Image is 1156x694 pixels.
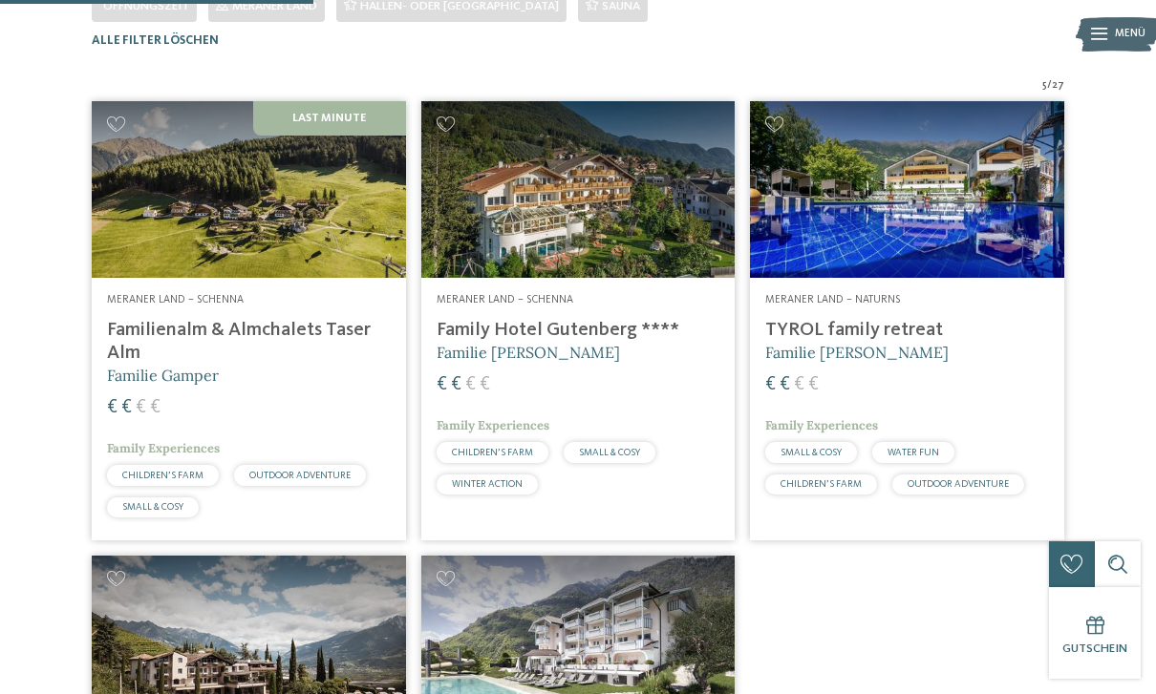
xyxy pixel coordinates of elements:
[107,319,391,365] h4: Familienalm & Almchalets Taser Alm
[107,294,244,305] span: Meraner Land – Schenna
[765,319,1049,342] h4: TYROL family retreat
[765,417,878,433] span: Family Experiences
[808,375,819,394] span: €
[136,398,146,417] span: €
[781,448,842,457] span: SMALL & COSY
[437,319,720,342] h4: Family Hotel Gutenberg ****
[908,479,1009,489] span: OUTDOOR ADVENTURE
[107,366,219,385] span: Familie Gamper
[765,294,900,305] span: Meraner Land – Naturns
[465,375,476,394] span: €
[765,343,949,362] span: Familie [PERSON_NAME]
[107,398,118,417] span: €
[750,101,1064,540] a: Familienhotels gesucht? Hier findet ihr die besten! Meraner Land – Naturns TYROL family retreat F...
[122,502,183,512] span: SMALL & COSY
[480,375,490,394] span: €
[249,471,351,480] span: OUTDOOR ADVENTURE
[107,440,220,456] span: Family Experiences
[765,375,776,394] span: €
[437,417,549,433] span: Family Experiences
[1047,78,1052,94] span: /
[780,375,790,394] span: €
[451,375,461,394] span: €
[437,343,620,362] span: Familie [PERSON_NAME]
[92,34,219,47] span: Alle Filter löschen
[437,375,447,394] span: €
[579,448,640,457] span: SMALL & COSY
[421,101,736,540] a: Familienhotels gesucht? Hier findet ihr die besten! Meraner Land – Schenna Family Hotel Gutenberg...
[150,398,161,417] span: €
[437,294,573,305] span: Meraner Land – Schenna
[452,448,533,457] span: CHILDREN’S FARM
[452,479,523,489] span: WINTER ACTION
[92,101,406,278] img: Familienhotels gesucht? Hier findet ihr die besten!
[122,471,203,480] span: CHILDREN’S FARM
[1042,78,1047,94] span: 5
[781,479,862,489] span: CHILDREN’S FARM
[794,375,804,394] span: €
[121,398,132,417] span: €
[421,101,736,278] img: Family Hotel Gutenberg ****
[1062,642,1127,655] span: Gutschein
[1052,78,1064,94] span: 27
[750,101,1064,278] img: Familien Wellness Residence Tyrol ****
[1049,587,1141,679] a: Gutschein
[888,448,939,457] span: WATER FUN
[92,101,406,540] a: Familienhotels gesucht? Hier findet ihr die besten! Last Minute Meraner Land – Schenna Familienal...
